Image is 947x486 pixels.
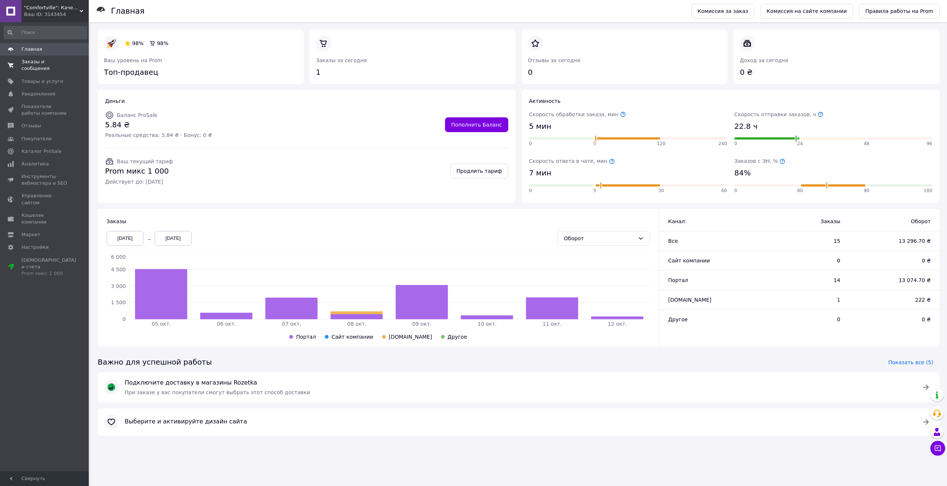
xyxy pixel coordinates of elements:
span: "Comfortville": Качественная сантехника для вашего дома! [24,4,80,11]
span: 80 [797,188,803,194]
span: Отзывы [21,123,41,129]
span: Деньги [105,98,125,104]
span: Оборот [855,218,931,225]
tspan: 06 окт. [217,321,236,327]
span: Заказы и сообщения [21,58,68,72]
tspan: 05 окт. [152,321,171,327]
span: 14 [762,276,840,284]
a: Выберите и активируйте дизайн сайта [98,408,940,436]
span: Настройки [21,244,48,251]
span: При заказе у вас покупатели смогут выбрать этот способ доставки [125,389,310,395]
span: 96 [927,141,932,147]
span: [DEMOGRAPHIC_DATA] и счета [21,257,76,277]
span: Маркет [21,231,40,238]
span: Канал [668,218,685,224]
tspan: 09 окт. [412,321,432,327]
span: Сайт компании [668,258,710,264]
span: Покупатели [21,135,52,142]
span: 5 [593,188,596,194]
span: 60 [721,188,727,194]
span: 0 [762,316,840,323]
span: Все [668,238,678,244]
span: 0 [529,141,532,147]
span: [DOMAIN_NAME] [668,297,711,303]
span: Портал [296,334,316,340]
span: 222 ₴ [855,296,931,304]
input: Поиск [4,26,87,39]
span: Активность [529,98,560,104]
span: [DOMAIN_NAME] [389,334,432,340]
tspan: 08 окт. [347,321,366,327]
a: Комиссия на сайте компании [760,4,853,19]
span: 120 [657,141,665,147]
span: 0 ₴ [855,316,931,323]
span: 13 074.70 ₴ [855,276,931,284]
span: 98% [157,40,168,46]
span: Показатели работы компании [21,103,68,117]
span: 13 296.70 ₴ [855,237,931,245]
div: [DATE] [107,231,144,246]
span: Сайт компании [331,334,373,340]
tspan: 12 окт. [608,321,627,327]
span: Подключите доставку в магазины Rozetka [125,379,913,387]
span: Аналитика [21,161,49,167]
span: Реальные средства: 5.84 ₴ · Бонус: 0 ₴ [105,131,212,139]
span: 1 [762,296,840,304]
span: 0 [762,257,840,264]
span: Заказы [107,218,126,224]
a: Подключите доставку в магазины RozetkaПри заказе у вас покупатели смогут выбрать этот способ дост... [98,372,940,402]
span: Портал [668,277,688,283]
div: Prom микс 1 000 [21,270,76,277]
div: [DATE] [155,231,192,246]
span: Выберите и активируйте дизайн сайта [125,418,913,426]
span: Баланс ProSale [117,112,157,118]
a: Продлить тариф [450,164,508,178]
tspan: 1 500 [111,299,126,305]
span: Ваш текущий тариф [117,158,173,164]
h1: Главная [111,7,145,16]
button: Чат с покупателем [930,441,945,456]
tspan: 10 окт. [478,321,497,327]
span: 5 мин [529,121,551,132]
span: 0 [734,188,737,194]
div: Ваш ID: 3143454 [24,11,89,18]
span: 24 [797,141,803,147]
span: 15 [762,237,840,245]
span: Главная [21,46,42,53]
span: Заказы [762,218,840,225]
span: 0 [734,141,737,147]
div: Оборот [564,234,635,242]
span: Товары и услуги [21,78,63,85]
tspan: 0 [122,316,126,322]
span: 84% [734,168,751,178]
tspan: 11 окт. [543,321,562,327]
span: 100 [924,188,932,194]
a: Правила работы на Prom [859,4,940,19]
span: Действует до: [DATE] [105,178,173,185]
span: Другое [448,334,467,340]
span: Инструменты вебмастера и SEO [21,173,68,187]
span: Важно для успешной работы [98,357,212,368]
span: Показать все (5) [888,359,933,366]
span: 0 ₴ [855,257,931,264]
span: 0 [529,188,532,194]
span: 5.84 ₴ [105,120,212,130]
span: Заказов с ЭН, % [734,158,785,164]
a: Комиссия за заказ [691,4,755,19]
span: Кошелек компании [21,212,68,225]
span: 48 [864,141,869,147]
span: Уведомления [21,91,55,97]
span: 22.8 ч [734,121,758,132]
span: Управление сайтом [21,192,68,206]
tspan: 07 окт. [282,321,301,327]
span: Скорость ответа в чате, мин [529,158,615,164]
span: Скорость отправки заказов, ч [734,111,823,117]
span: Prom микс 1 000 [105,166,173,177]
span: 90 [864,188,869,194]
tspan: 6 000 [111,254,126,260]
tspan: 3 000 [111,283,126,289]
span: 240 [718,141,727,147]
span: Каталог ProSale [21,148,61,155]
tspan: 4 500 [111,267,126,272]
span: Другое [668,316,688,322]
